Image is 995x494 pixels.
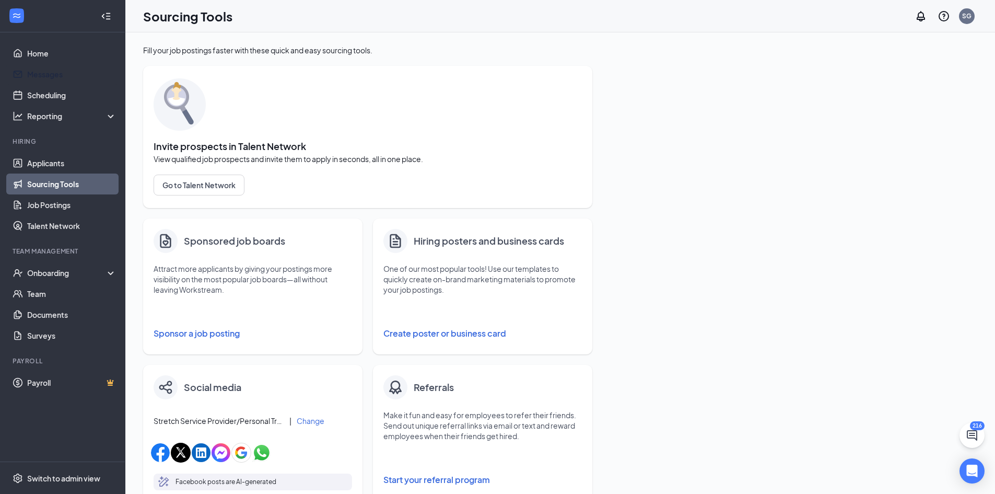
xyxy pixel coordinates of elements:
[966,429,978,442] svg: ChatActive
[252,443,271,462] img: whatsappIcon
[962,12,971,20] div: SG
[27,194,116,215] a: Job Postings
[27,283,116,304] a: Team
[414,234,564,248] h4: Hiring posters and business cards
[414,380,454,395] h4: Referrals
[27,64,116,85] a: Messages
[159,381,172,394] img: share
[157,233,174,249] img: clipboard
[154,154,582,164] span: View qualified job prospects and invite them to apply in seconds, all in one place.
[387,232,404,250] svg: Document
[13,111,23,121] svg: Analysis
[383,323,582,344] button: Create poster or business card
[143,45,592,55] div: Fill your job postings faster with these quick and easy sourcing tools.
[383,263,582,295] p: One of our most popular tools! Use our templates to quickly create on-brand marketing materials t...
[154,175,244,196] button: Go to Talent Network
[387,379,404,396] img: badge
[27,473,100,484] div: Switch to admin view
[27,325,116,346] a: Surveys
[143,7,232,25] h1: Sourcing Tools
[158,476,170,488] svg: MagicPencil
[154,263,352,295] p: Attract more applicants by giving your postings more visibility on the most popular job boards—al...
[27,268,108,278] div: Onboarding
[27,85,116,106] a: Scheduling
[27,372,116,393] a: PayrollCrown
[289,415,291,427] div: |
[154,175,582,196] a: Go to Talent Network
[154,323,352,344] button: Sponsor a job posting
[970,421,985,430] div: 216
[959,423,985,448] button: ChatActive
[383,410,582,441] p: Make it fun and easy for employees to refer their friends. Send out unique referral links via ema...
[184,234,285,248] h4: Sponsored job boards
[231,443,251,463] img: googleIcon
[383,469,582,490] button: Start your referral program
[154,416,284,426] span: Stretch Service Provider/Personal Trainer at [GEOGRAPHIC_DATA], Massage Envy
[13,473,23,484] svg: Settings
[297,417,324,424] button: Change
[13,357,114,365] div: Payroll
[13,268,23,278] svg: UserCheck
[27,304,116,325] a: Documents
[13,137,114,146] div: Hiring
[27,43,116,64] a: Home
[154,78,206,131] img: sourcing-tools
[175,477,276,487] p: Facebook posts are AI-generated
[938,10,950,22] svg: QuestionInfo
[27,153,116,174] a: Applicants
[915,10,927,22] svg: Notifications
[27,215,116,236] a: Talent Network
[13,247,114,256] div: Team Management
[171,443,191,463] img: xIcon
[959,458,985,484] div: Open Intercom Messenger
[184,380,241,395] h4: Social media
[101,11,111,21] svg: Collapse
[27,111,117,121] div: Reporting
[154,141,582,152] span: Invite prospects in Talent Network
[212,443,230,462] img: facebookMessengerIcon
[151,443,170,462] img: facebookIcon
[192,443,210,462] img: linkedinIcon
[27,174,116,194] a: Sourcing Tools
[11,10,22,21] svg: WorkstreamLogo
